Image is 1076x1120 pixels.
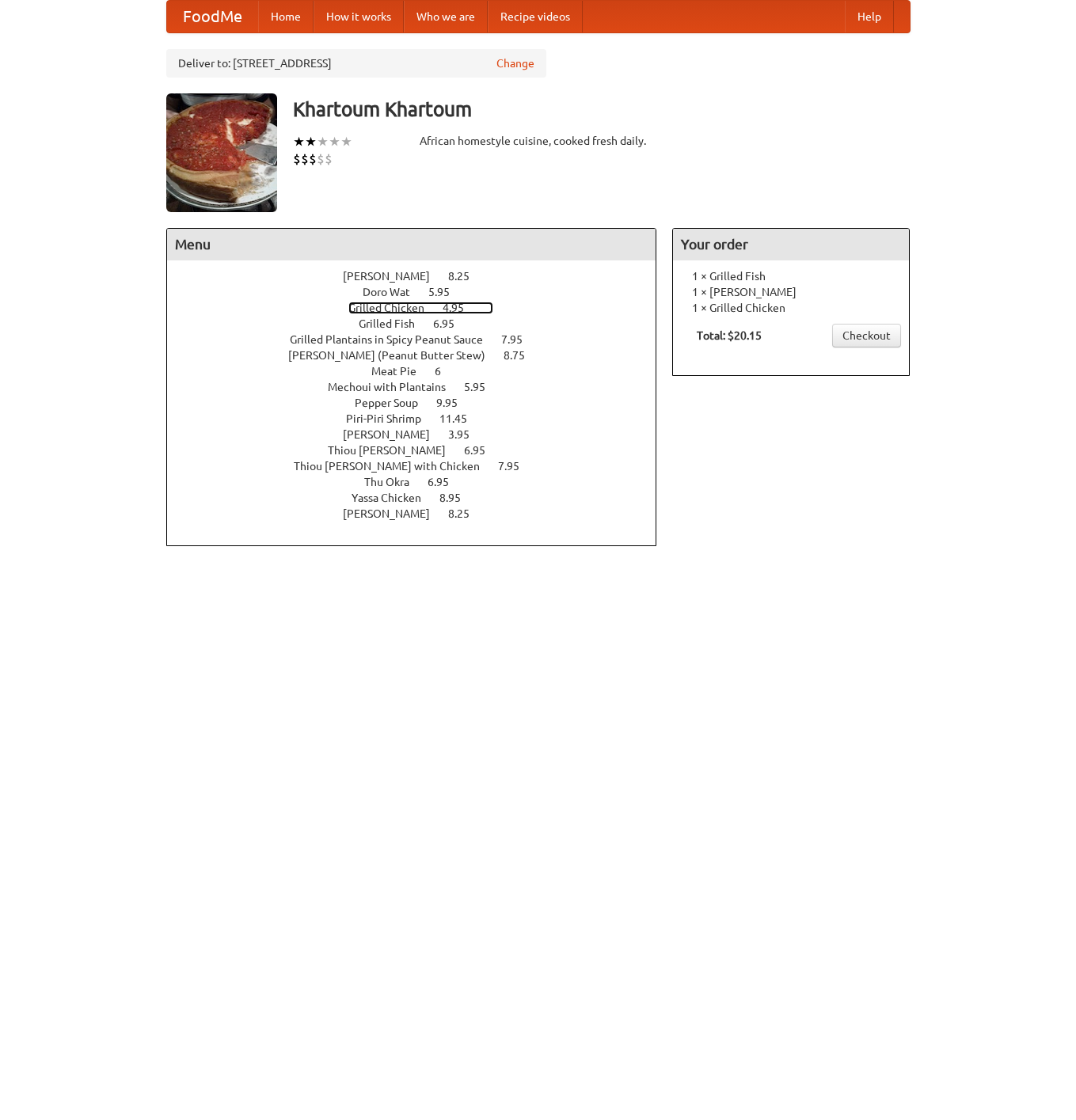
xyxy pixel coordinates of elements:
[340,133,352,150] li: ★
[317,133,329,150] li: ★
[293,150,301,168] li: $
[359,317,431,330] span: Grilled Fish
[294,460,549,473] a: Thiou [PERSON_NAME] with Chicken 7.95
[294,460,496,473] span: Thiou [PERSON_NAME] with Chicken
[328,381,515,393] a: Mechoui with Plantains 5.95
[166,93,277,212] img: angular.jpg
[343,428,499,441] a: [PERSON_NAME] 3.95
[328,444,515,457] a: Thiou [PERSON_NAME] 6.95
[443,302,480,314] span: 4.95
[167,1,258,32] a: FoodMe
[166,49,546,78] div: Deliver to: [STREET_ADDRESS]
[343,270,499,283] a: [PERSON_NAME] 8.25
[301,150,309,168] li: $
[290,333,499,346] span: Grilled Plantains in Spicy Peanut Sauce
[363,286,479,298] a: Doro Wat 5.95
[845,1,894,32] a: Help
[288,349,554,362] a: [PERSON_NAME] (Peanut Butter Stew) 8.75
[681,268,901,284] li: 1 × Grilled Fish
[371,365,432,378] span: Meat Pie
[355,397,434,409] span: Pepper Soup
[371,365,470,378] a: Meat Pie 6
[435,365,457,378] span: 6
[293,93,911,125] h3: Khartoum Khartoum
[346,412,437,425] span: Piri-Piri Shrimp
[504,349,541,362] span: 8.75
[464,381,501,393] span: 5.95
[343,270,446,283] span: [PERSON_NAME]
[364,476,425,488] span: Thu Okra
[681,300,901,316] li: 1 × Grilled Chicken
[343,507,499,520] a: [PERSON_NAME] 8.25
[464,444,501,457] span: 6.95
[404,1,488,32] a: Who we are
[428,476,465,488] span: 6.95
[346,412,496,425] a: Piri-Piri Shrimp 11.45
[448,270,485,283] span: 8.25
[343,428,446,441] span: [PERSON_NAME]
[673,229,909,260] h4: Your order
[258,1,314,32] a: Home
[305,133,317,150] li: ★
[167,229,656,260] h4: Menu
[428,286,466,298] span: 5.95
[448,507,485,520] span: 8.25
[352,492,437,504] span: Yassa Chicken
[348,302,440,314] span: Grilled Chicken
[348,302,493,314] a: Grilled Chicken 4.95
[697,329,762,342] b: Total: $20.15
[325,150,333,168] li: $
[309,150,317,168] li: $
[433,317,470,330] span: 6.95
[355,397,487,409] a: Pepper Soup 9.95
[420,133,657,149] div: African homestyle cuisine, cooked fresh daily.
[439,492,477,504] span: 8.95
[317,150,325,168] li: $
[288,349,501,362] span: [PERSON_NAME] (Peanut Butter Stew)
[343,507,446,520] span: [PERSON_NAME]
[352,492,490,504] a: Yassa Chicken 8.95
[448,428,485,441] span: 3.95
[328,444,462,457] span: Thiou [PERSON_NAME]
[328,381,462,393] span: Mechoui with Plantains
[496,55,534,71] a: Change
[314,1,404,32] a: How it works
[439,412,483,425] span: 11.45
[293,133,305,150] li: ★
[329,133,340,150] li: ★
[436,397,473,409] span: 9.95
[364,476,478,488] a: Thu Okra 6.95
[501,333,538,346] span: 7.95
[681,284,901,300] li: 1 × [PERSON_NAME]
[498,460,535,473] span: 7.95
[363,286,426,298] span: Doro Wat
[832,324,901,347] a: Checkout
[290,333,552,346] a: Grilled Plantains in Spicy Peanut Sauce 7.95
[488,1,583,32] a: Recipe videos
[359,317,484,330] a: Grilled Fish 6.95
